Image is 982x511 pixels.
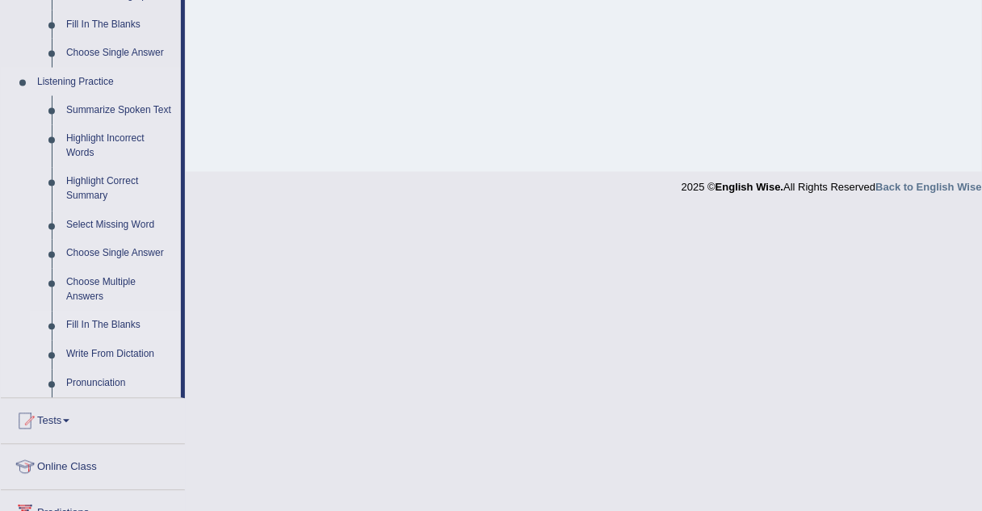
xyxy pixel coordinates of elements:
[59,10,181,40] a: Fill In The Blanks
[59,96,181,125] a: Summarize Spoken Text
[59,269,181,312] a: Choose Multiple Answers
[59,168,181,211] a: Highlight Correct Summary
[59,341,181,370] a: Write From Dictation
[30,68,181,97] a: Listening Practice
[59,312,181,341] a: Fill In The Blanks
[59,370,181,399] a: Pronunciation
[59,125,181,168] a: Highlight Incorrect Words
[59,212,181,241] a: Select Missing Word
[1,399,185,439] a: Tests
[59,39,181,68] a: Choose Single Answer
[59,240,181,269] a: Choose Single Answer
[1,445,185,485] a: Online Class
[716,182,783,194] strong: English Wise.
[876,182,982,194] a: Back to English Wise
[682,172,982,195] div: 2025 © All Rights Reserved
